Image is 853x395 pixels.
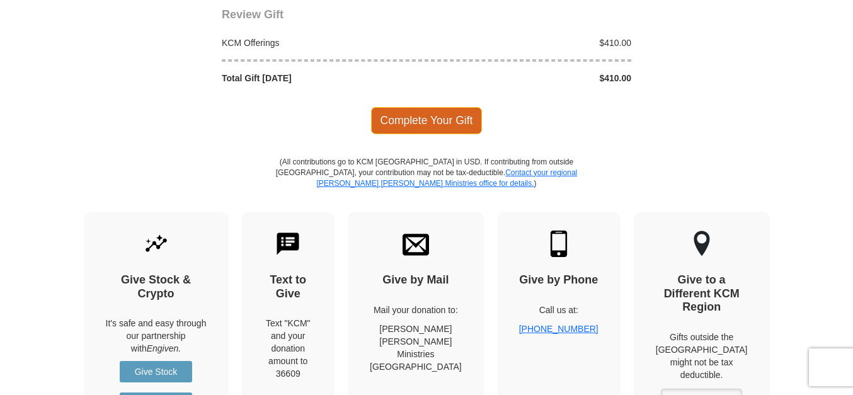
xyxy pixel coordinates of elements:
[143,231,169,257] img: give-by-stock.svg
[426,72,638,84] div: $410.00
[693,231,711,257] img: other-region
[519,324,598,334] a: [PHONE_NUMBER]
[215,72,427,84] div: Total Gift [DATE]
[519,304,598,316] p: Call us at:
[519,273,598,287] h4: Give by Phone
[656,273,748,314] h4: Give to a Different KCM Region
[316,168,577,188] a: Contact your regional [PERSON_NAME] [PERSON_NAME] Ministries office for details.
[656,331,748,381] p: Gifts outside the [GEOGRAPHIC_DATA] might not be tax deductible.
[370,304,462,316] p: Mail your donation to:
[371,107,483,134] span: Complete Your Gift
[275,157,578,212] p: (All contributions go to KCM [GEOGRAPHIC_DATA] in USD. If contributing from outside [GEOGRAPHIC_D...
[106,273,207,301] h4: Give Stock & Crypto
[106,317,207,355] p: It's safe and easy through our partnership with
[546,231,572,257] img: mobile.svg
[222,8,283,21] span: Review Gift
[370,273,462,287] h4: Give by Mail
[426,37,638,49] div: $410.00
[370,323,462,373] p: [PERSON_NAME] [PERSON_NAME] Ministries [GEOGRAPHIC_DATA]
[264,317,313,380] div: Text "KCM" and your donation amount to 36609
[264,273,313,301] h4: Text to Give
[275,231,301,257] img: text-to-give.svg
[147,343,181,353] i: Engiven.
[120,361,192,382] a: Give Stock
[215,37,427,49] div: KCM Offerings
[403,231,429,257] img: envelope.svg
